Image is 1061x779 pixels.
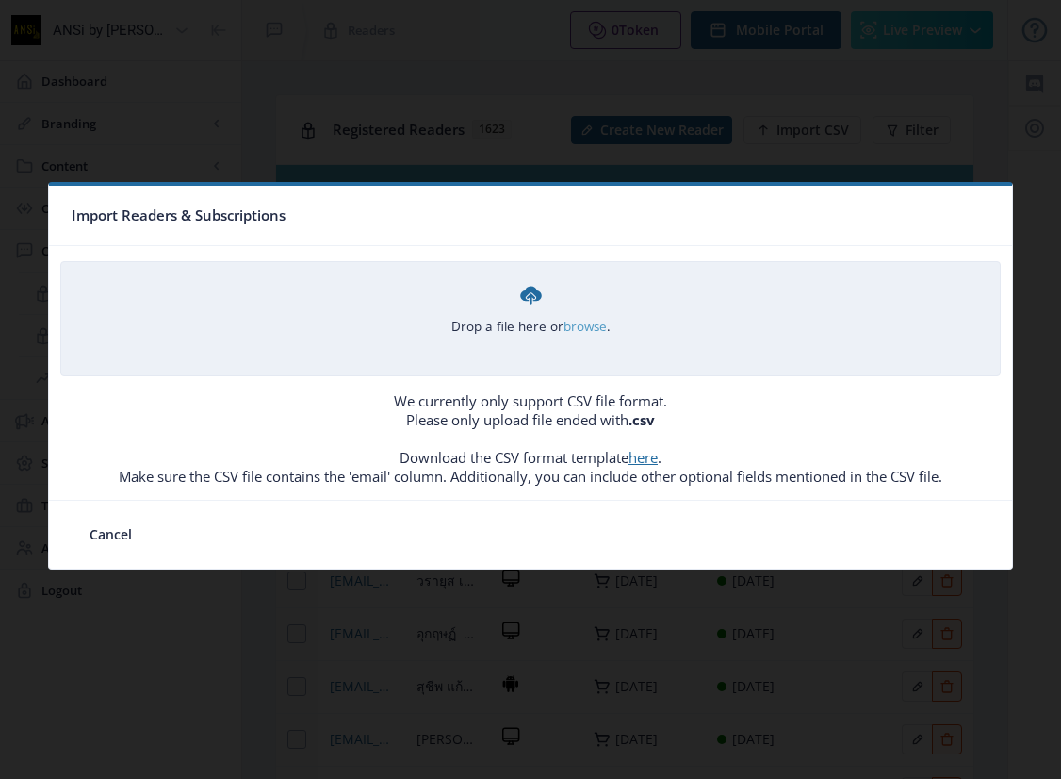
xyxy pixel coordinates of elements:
a: here [628,448,658,467]
p: We currently only support CSV file format. Please only upload file ended with Download the CSV fo... [49,391,1012,486]
button: Cancel [72,516,150,554]
nb-card-header: Import Readers & Subscriptions [49,186,1012,246]
div: Drop a file here or . [451,282,611,336]
b: .csv [628,410,655,429]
